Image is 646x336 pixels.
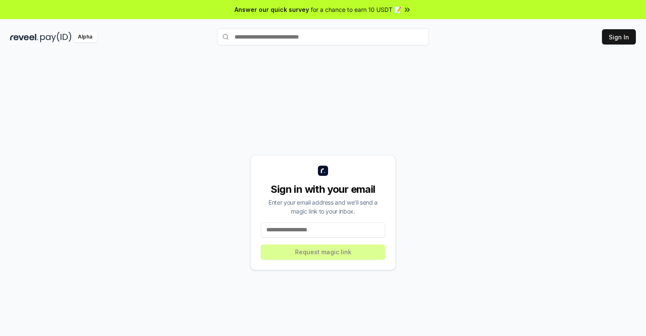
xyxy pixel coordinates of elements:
[73,32,97,42] div: Alpha
[40,32,72,42] img: pay_id
[261,198,385,216] div: Enter your email address and we’ll send a magic link to your inbox.
[235,5,309,14] span: Answer our quick survey
[318,166,328,176] img: logo_small
[311,5,401,14] span: for a chance to earn 10 USDT 📝
[602,29,636,44] button: Sign In
[10,32,39,42] img: reveel_dark
[261,183,385,196] div: Sign in with your email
